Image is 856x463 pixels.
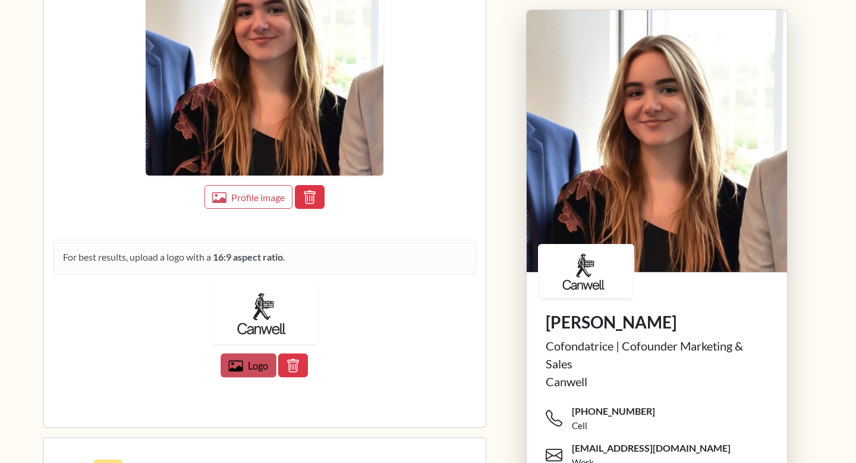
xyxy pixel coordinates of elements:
img: profile picture [527,10,787,272]
img: logo [540,246,632,298]
span: [EMAIL_ADDRESS][DOMAIN_NAME] [572,442,731,455]
button: Profile image [204,185,292,209]
span: [PHONE_NUMBER] [572,405,655,418]
div: Canwell [546,373,768,391]
span: Logo [248,360,269,371]
strong: 16:9 aspect ratio [213,251,283,262]
div: Cell [572,419,587,433]
span: Profile image [231,192,285,203]
h1: [PERSON_NAME] [546,312,768,333]
button: Logo [221,353,276,378]
div: Cofondatrice | Cofounder Marketing & Sales [546,337,768,373]
span: [PHONE_NUMBER]Cell [546,401,778,437]
img: 99f856c3-d4ff-4c50-9381-0392b2848c41.png [211,284,318,344]
div: For best results, upload a logo with a . [53,240,476,274]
